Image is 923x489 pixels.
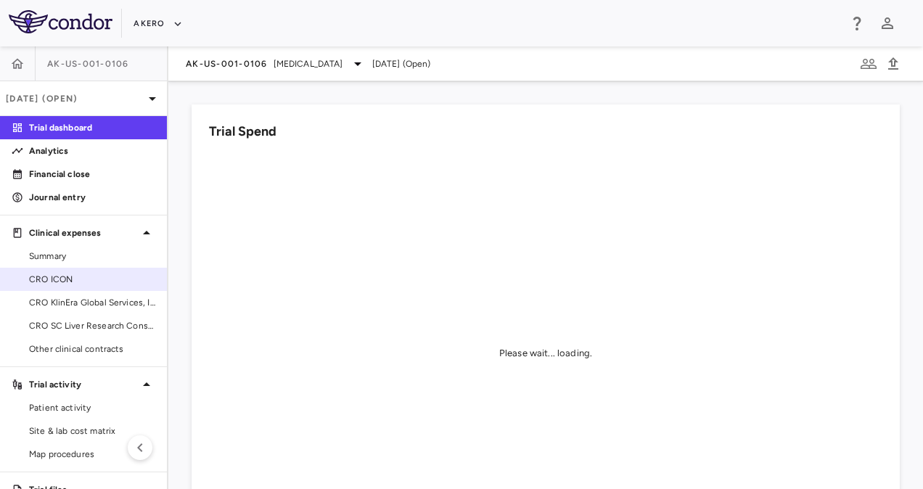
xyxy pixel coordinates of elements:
[29,144,155,157] p: Analytics
[372,57,431,70] span: [DATE] (Open)
[29,191,155,204] p: Journal entry
[9,10,112,33] img: logo-full-BYUhSk78.svg
[29,319,155,332] span: CRO SC Liver Research Consortium LLC
[6,92,144,105] p: [DATE] (Open)
[29,168,155,181] p: Financial close
[134,12,182,36] button: Akero
[29,296,155,309] span: CRO KlinEra Global Services, Inc
[499,347,592,360] div: Please wait... loading.
[29,121,155,134] p: Trial dashboard
[29,378,138,391] p: Trial activity
[29,448,155,461] span: Map procedures
[29,401,155,414] span: Patient activity
[209,122,276,141] h6: Trial Spend
[29,424,155,437] span: Site & lab cost matrix
[29,250,155,263] span: Summary
[186,58,268,70] span: AK-US-001-0106
[47,58,129,70] span: AK-US-001-0106
[29,226,138,239] p: Clinical expenses
[274,57,343,70] span: [MEDICAL_DATA]
[29,273,155,286] span: CRO ICON
[29,342,155,356] span: Other clinical contracts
